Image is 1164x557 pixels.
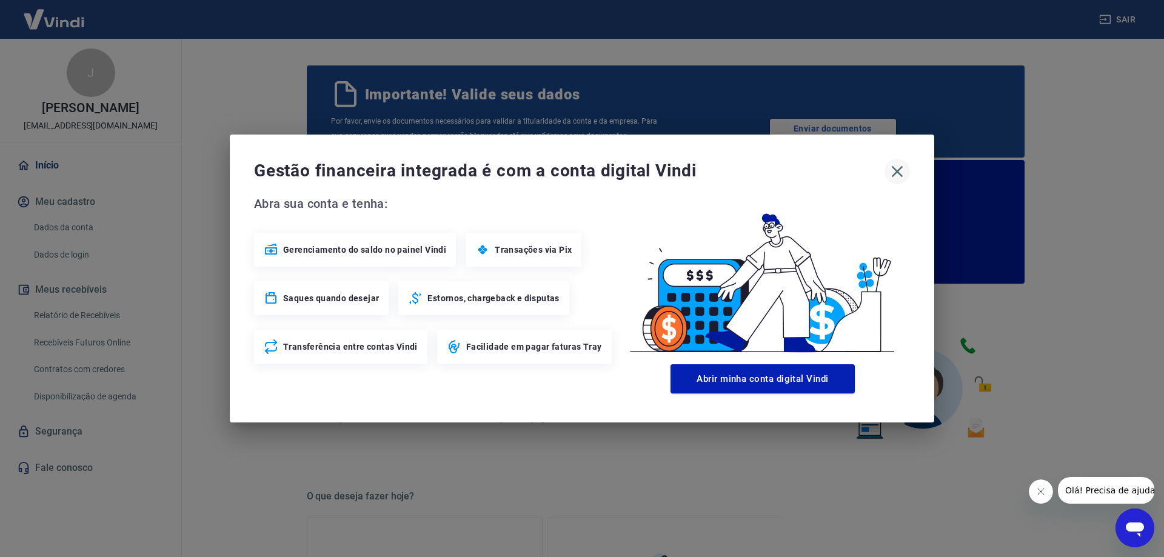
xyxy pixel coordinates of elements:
iframe: Mensagem da empresa [1058,477,1154,504]
span: Transferência entre contas Vindi [283,341,418,353]
span: Abra sua conta e tenha: [254,194,615,213]
span: Facilidade em pagar faturas Tray [466,341,602,353]
iframe: Fechar mensagem [1029,479,1053,504]
span: Transações via Pix [495,244,572,256]
span: Estornos, chargeback e disputas [427,292,559,304]
span: Olá! Precisa de ajuda? [7,8,102,18]
button: Abrir minha conta digital Vindi [671,364,855,393]
iframe: Botão para abrir a janela de mensagens [1115,509,1154,547]
span: Saques quando desejar [283,292,379,304]
span: Gerenciamento do saldo no painel Vindi [283,244,446,256]
img: Good Billing [615,194,910,359]
span: Gestão financeira integrada é com a conta digital Vindi [254,159,885,183]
